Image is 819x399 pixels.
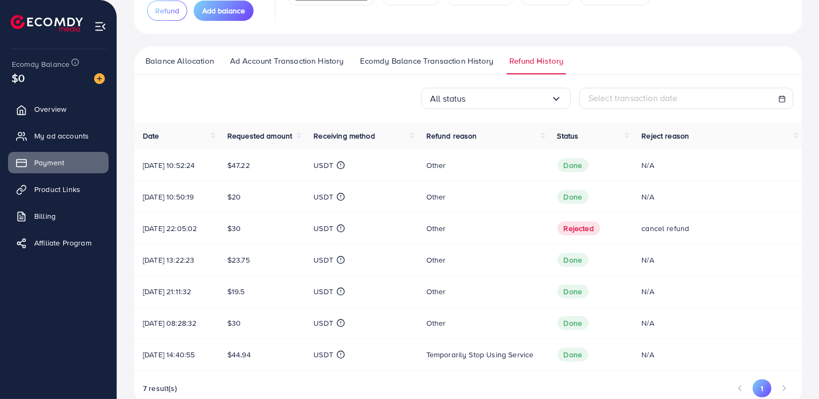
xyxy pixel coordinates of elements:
[227,318,241,328] span: $30
[227,191,241,202] span: $20
[430,90,466,107] span: All status
[466,90,551,107] input: Search for option
[8,232,109,254] a: Affiliate Program
[147,1,187,21] button: Refund
[641,131,689,141] span: Reject reason
[426,349,534,360] span: Temporarily stop using service
[143,160,195,171] span: [DATE] 10:52:24
[774,351,811,391] iframe: Chat
[313,190,333,203] p: USDT
[34,237,91,248] span: Affiliate Program
[641,255,654,265] span: N/A
[12,70,25,86] span: $0
[8,152,109,173] a: Payment
[155,5,179,16] span: Refund
[641,349,654,360] span: N/A
[313,222,333,235] p: USDT
[143,286,191,297] span: [DATE] 21:11:32
[588,92,678,104] span: Select transaction date
[557,221,600,235] span: Rejected
[641,286,654,297] span: N/A
[11,15,83,32] img: logo
[143,318,196,328] span: [DATE] 08:28:32
[557,253,589,267] span: Done
[313,159,333,172] p: USDT
[426,160,446,171] span: Other
[509,55,563,67] span: Refund History
[230,55,344,67] span: Ad Account Transaction History
[143,255,194,265] span: [DATE] 13:22:23
[143,223,197,234] span: [DATE] 22:05:02
[557,316,589,330] span: Done
[421,88,571,109] div: Search for option
[227,223,241,234] span: $30
[641,318,654,328] span: N/A
[313,131,375,141] span: Receiving method
[94,20,106,33] img: menu
[557,190,589,204] span: Done
[557,285,589,298] span: Done
[426,318,446,328] span: Other
[227,255,250,265] span: $23.75
[143,131,159,141] span: Date
[34,104,66,114] span: Overview
[143,349,195,360] span: [DATE] 14:40:55
[426,255,446,265] span: Other
[227,131,293,141] span: Requested amount
[227,286,245,297] span: $19.5
[94,73,105,84] img: image
[557,348,589,362] span: Done
[426,191,446,202] span: Other
[34,211,56,221] span: Billing
[8,179,109,200] a: Product Links
[426,223,446,234] span: Other
[313,285,333,298] p: USDT
[731,379,793,397] ul: Pagination
[34,157,64,168] span: Payment
[426,131,477,141] span: Refund reason
[360,55,493,67] span: Ecomdy Balance Transaction History
[313,254,333,266] p: USDT
[426,286,446,297] span: Other
[753,379,771,397] button: Go to page 1
[557,158,589,172] span: Done
[34,131,89,141] span: My ad accounts
[146,55,214,67] span: Balance Allocation
[641,160,654,171] span: N/A
[8,98,109,120] a: Overview
[641,222,793,235] p: cancel refund
[227,349,251,360] span: $44.94
[227,160,250,171] span: $47.22
[34,184,80,195] span: Product Links
[641,191,654,202] span: N/A
[557,131,579,141] span: Status
[8,205,109,227] a: Billing
[143,191,194,202] span: [DATE] 10:50:19
[143,383,177,394] span: 7 result(s)
[313,317,333,329] p: USDT
[202,5,245,16] span: Add balance
[12,59,70,70] span: Ecomdy Balance
[313,348,333,361] p: USDT
[194,1,254,21] button: Add balance
[8,125,109,147] a: My ad accounts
